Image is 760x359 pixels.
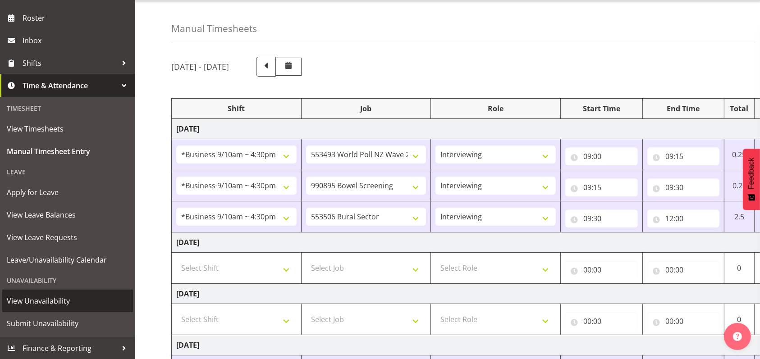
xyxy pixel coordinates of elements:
[7,231,128,244] span: View Leave Requests
[2,249,133,271] a: Leave/Unavailability Calendar
[724,139,755,170] td: 0.25
[647,209,720,227] input: Click to select...
[2,99,133,118] div: Timesheet
[565,178,638,196] input: Click to select...
[7,294,128,308] span: View Unavailability
[724,170,755,201] td: 0.25
[647,312,720,330] input: Click to select...
[171,23,257,34] h4: Manual Timesheets
[2,140,133,163] a: Manual Timesheet Entry
[2,226,133,249] a: View Leave Requests
[733,332,742,341] img: help-xxl-2.png
[647,103,720,114] div: End Time
[647,147,720,165] input: Click to select...
[2,163,133,181] div: Leave
[565,261,638,279] input: Click to select...
[647,178,720,196] input: Click to select...
[565,312,638,330] input: Click to select...
[171,62,229,72] h5: [DATE] - [DATE]
[23,341,117,355] span: Finance & Reporting
[7,253,128,267] span: Leave/Unavailability Calendar
[2,290,133,312] a: View Unavailability
[435,103,556,114] div: Role
[23,34,131,47] span: Inbox
[2,118,133,140] a: View Timesheets
[743,149,760,210] button: Feedback - Show survey
[23,11,131,25] span: Roster
[565,147,638,165] input: Click to select...
[7,208,128,222] span: View Leave Balances
[724,201,755,232] td: 2.5
[2,181,133,204] a: Apply for Leave
[565,103,638,114] div: Start Time
[176,103,297,114] div: Shift
[23,79,117,92] span: Time & Attendance
[2,312,133,335] a: Submit Unavailability
[724,253,755,284] td: 0
[747,158,755,189] span: Feedback
[7,122,128,136] span: View Timesheets
[7,317,128,330] span: Submit Unavailability
[565,209,638,227] input: Click to select...
[2,204,133,226] a: View Leave Balances
[23,56,117,70] span: Shifts
[2,271,133,290] div: Unavailability
[7,145,128,158] span: Manual Timesheet Entry
[7,186,128,199] span: Apply for Leave
[647,261,720,279] input: Click to select...
[724,304,755,335] td: 0
[729,103,750,114] div: Total
[306,103,426,114] div: Job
